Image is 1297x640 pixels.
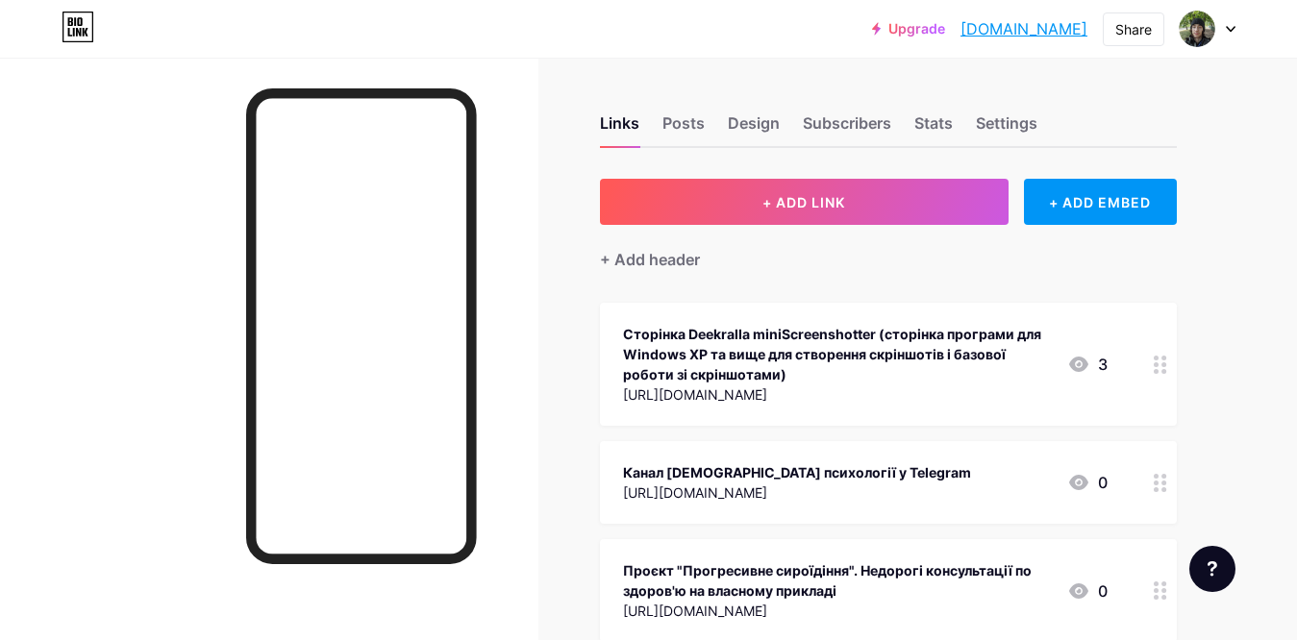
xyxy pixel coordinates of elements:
div: [URL][DOMAIN_NAME] [623,601,1052,621]
div: Settings [976,111,1037,146]
div: Posts [662,111,705,146]
div: Stats [914,111,953,146]
div: Links [600,111,639,146]
div: 0 [1067,471,1108,494]
div: 0 [1067,579,1108,603]
span: + ADD LINK [762,194,845,210]
img: Дима Красноштан [1179,11,1215,47]
div: [URL][DOMAIN_NAME] [623,384,1052,405]
div: Сторінка Deekralla miniScreenshotter (сторінка програми для Windows XP та вище для створення скрі... [623,324,1052,384]
div: Share [1115,19,1152,39]
a: [DOMAIN_NAME] [960,17,1087,40]
div: + Add header [600,248,700,271]
div: Канал [DEMOGRAPHIC_DATA] психології у Telegram [623,462,971,482]
div: 3 [1067,353,1108,376]
div: + ADD EMBED [1024,179,1177,225]
div: Subscribers [803,111,891,146]
div: Design [728,111,780,146]
button: + ADD LINK [600,179,1009,225]
div: Проєкт "Прогресивне сироїдіння". Недорогі консультації по здоров'ю на власному прикладі [623,560,1052,601]
a: Upgrade [872,21,945,37]
div: [URL][DOMAIN_NAME] [623,482,971,503]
